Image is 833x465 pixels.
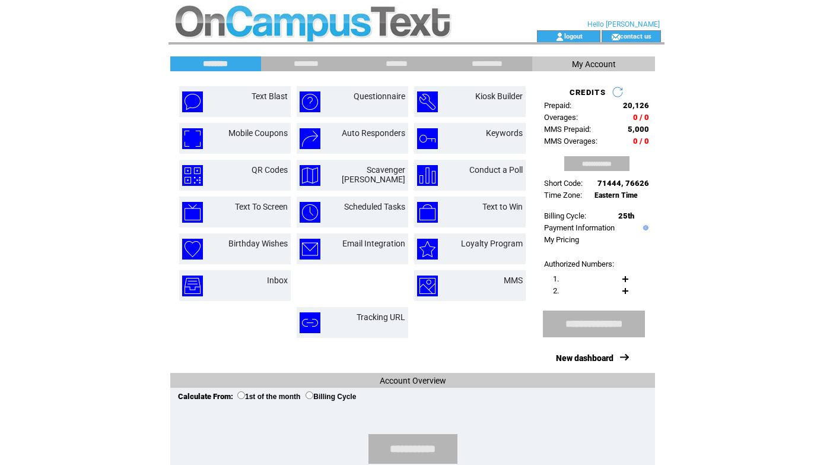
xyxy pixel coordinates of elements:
[342,128,405,138] a: Auto Responders
[300,165,320,186] img: scavenger-hunt.png
[553,274,559,283] span: 1.
[417,128,438,149] img: keywords.png
[570,88,606,97] span: CREDITS
[486,128,523,138] a: Keywords
[252,165,288,175] a: QR Codes
[300,128,320,149] img: auto-responders.png
[482,202,523,211] a: Text to Win
[182,128,203,149] img: mobile-coupons.png
[417,276,438,296] img: mms.png
[237,393,300,401] label: 1st of the month
[544,125,591,134] span: MMS Prepaid:
[342,239,405,248] a: Email Integration
[544,260,614,268] span: Authorized Numbers:
[228,128,288,138] a: Mobile Coupons
[461,239,523,248] a: Loyalty Program
[237,391,245,399] input: 1st of the month
[354,91,405,101] a: Questionnaire
[300,91,320,112] img: questionnaire.png
[380,376,446,385] span: Account Overview
[300,202,320,223] img: scheduled-tasks.png
[357,312,405,322] a: Tracking URL
[544,179,583,188] span: Short Code:
[344,202,405,211] a: Scheduled Tasks
[178,392,233,401] span: Calculate From:
[228,239,288,248] a: Birthday Wishes
[633,113,649,122] span: 0 / 0
[469,165,523,175] a: Conduct a Poll
[475,91,523,101] a: Kiosk Builder
[544,101,571,110] span: Prepaid:
[504,276,523,285] a: MMS
[544,137,597,145] span: MMS Overages:
[628,125,649,134] span: 5,000
[587,20,660,29] span: Hello [PERSON_NAME]
[182,239,203,260] img: birthday-wishes.png
[235,202,288,211] a: Text To Screen
[182,91,203,112] img: text-blast.png
[556,353,613,363] a: New dashboard
[553,286,559,295] span: 2.
[555,32,564,42] img: account_icon.gif
[618,211,634,220] span: 25th
[182,165,203,186] img: qr-codes.png
[544,191,582,200] span: Time Zone:
[417,165,438,186] img: conduct-a-poll.png
[306,393,356,401] label: Billing Cycle
[544,113,578,122] span: Overages:
[572,59,616,69] span: My Account
[597,179,649,188] span: 71444, 76626
[342,165,405,184] a: Scavenger [PERSON_NAME]
[544,223,615,232] a: Payment Information
[306,391,313,399] input: Billing Cycle
[623,101,649,110] span: 20,126
[252,91,288,101] a: Text Blast
[620,32,651,40] a: contact us
[544,211,586,220] span: Billing Cycle:
[300,239,320,260] img: email-integration.png
[417,239,438,260] img: loyalty-program.png
[544,235,579,244] a: My Pricing
[300,312,320,333] img: tracking-url.png
[417,91,438,112] img: kiosk-builder.png
[611,32,620,42] img: contact_us_icon.gif
[594,191,638,200] span: Eastern Time
[640,225,648,230] img: help.gif
[417,202,438,223] img: text-to-win.png
[633,137,649,145] span: 0 / 0
[267,276,288,285] a: Inbox
[182,202,203,223] img: text-to-screen.png
[564,32,583,40] a: logout
[182,276,203,296] img: inbox.png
